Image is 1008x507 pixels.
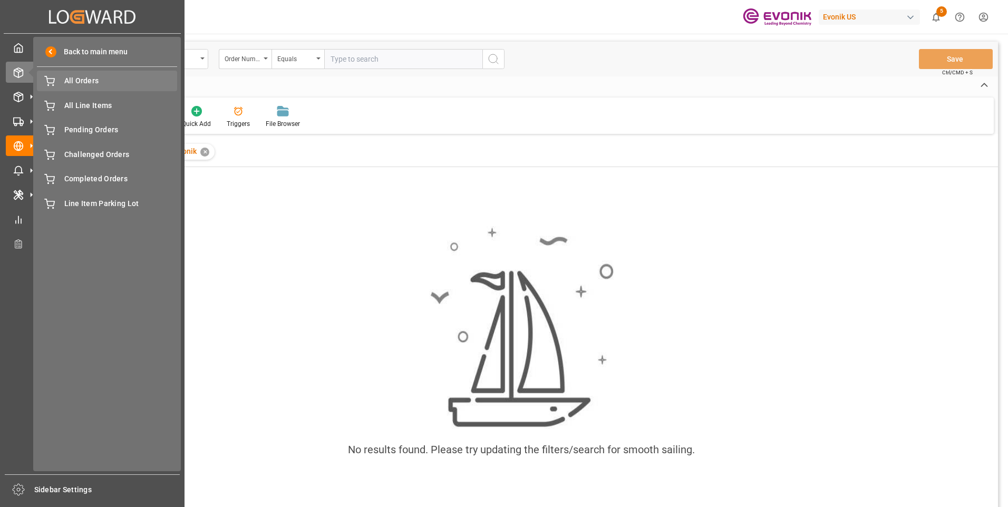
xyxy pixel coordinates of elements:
[936,6,947,17] span: 5
[219,49,272,69] button: open menu
[56,46,128,57] span: Back to main menu
[64,149,178,160] span: Challenged Orders
[924,5,948,29] button: show 5 new notifications
[37,169,177,189] a: Completed Orders
[324,49,482,69] input: Type to search
[348,442,695,457] div: No results found. Please try updating the filters/search for smooth sailing.
[277,52,313,64] div: Equals
[6,209,179,229] a: My Reports
[819,9,920,25] div: Evonik US
[743,8,811,26] img: Evonik-brand-mark-Deep-Purple-RGB.jpeg_1700498283.jpeg
[37,144,177,164] a: Challenged Orders
[6,233,179,254] a: Transport Planner
[182,119,211,129] div: Quick Add
[225,52,260,64] div: Order Number
[37,95,177,115] a: All Line Items
[272,49,324,69] button: open menu
[64,124,178,135] span: Pending Orders
[919,49,993,69] button: Save
[64,173,178,184] span: Completed Orders
[37,71,177,91] a: All Orders
[34,484,180,495] span: Sidebar Settings
[64,100,178,111] span: All Line Items
[482,49,505,69] button: search button
[6,37,179,58] a: My Cockpit
[429,226,614,429] img: smooth_sailing.jpeg
[227,119,250,129] div: Triggers
[64,198,178,209] span: Line Item Parking Lot
[266,119,300,129] div: File Browser
[64,75,178,86] span: All Orders
[37,120,177,140] a: Pending Orders
[819,7,924,27] button: Evonik US
[942,69,973,76] span: Ctrl/CMD + S
[200,148,209,157] div: ✕
[948,5,972,29] button: Help Center
[37,193,177,213] a: Line Item Parking Lot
